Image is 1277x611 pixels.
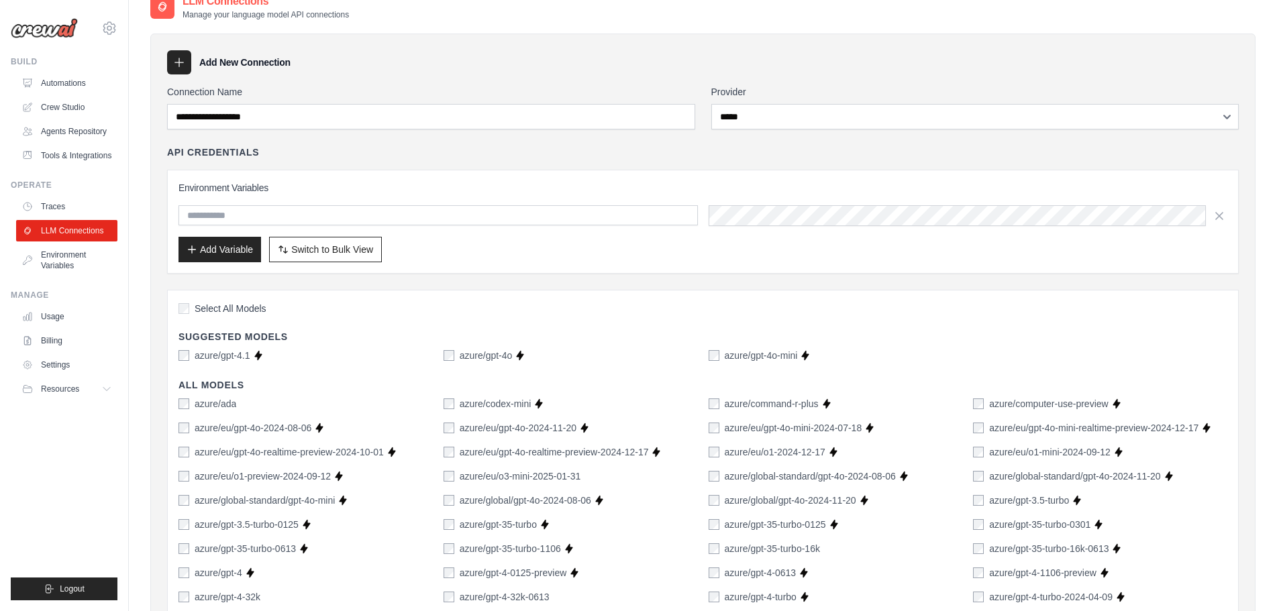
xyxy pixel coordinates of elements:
[178,303,189,314] input: Select All Models
[460,590,550,604] label: azure/gpt-4-32k-0613
[11,18,78,38] img: Logo
[725,590,797,604] label: azure/gpt-4-turbo
[973,592,984,602] input: azure/gpt-4-turbo-2024-04-09
[16,72,117,94] a: Automations
[460,397,531,410] label: azure/codex-mini
[460,421,576,435] label: azure/eu/gpt-4o-2024-11-20
[709,447,719,457] input: azure/eu/o1-2024-12-17
[195,302,266,315] span: Select All Models
[178,495,189,506] input: azure/global-standard/gpt-4o-mini
[989,542,1109,555] label: azure/gpt-35-turbo-16k-0613
[973,543,984,554] input: azure/gpt-35-turbo-16k-0613
[725,469,896,483] label: azure/global-standard/gpt-4o-2024-08-06
[269,237,382,262] button: Switch to Bulk View
[989,590,1113,604] label: azure/gpt-4-turbo-2024-04-09
[16,121,117,142] a: Agents Repository
[725,518,826,531] label: azure/gpt-35-turbo-0125
[11,577,117,600] button: Logout
[60,584,85,594] span: Logout
[178,181,1227,195] h3: Environment Variables
[460,494,591,507] label: azure/global/gpt-4o-2024-08-06
[178,592,189,602] input: azure/gpt-4-32k
[709,495,719,506] input: azure/global/gpt-4o-2024-11-20
[195,590,260,604] label: azure/gpt-4-32k
[709,592,719,602] input: azure/gpt-4-turbo
[709,567,719,578] input: azure/gpt-4-0613
[989,397,1108,410] label: azure/computer-use-preview
[11,290,117,300] div: Manage
[199,56,291,69] h3: Add New Connection
[16,306,117,327] a: Usage
[195,445,384,459] label: azure/eu/gpt-4o-realtime-preview-2024-10-01
[460,566,567,579] label: azure/gpt-4-0125-preview
[16,220,117,241] a: LLM Connections
[178,237,261,262] button: Add Variable
[16,378,117,400] button: Resources
[709,519,719,530] input: azure/gpt-35-turbo-0125
[711,85,1239,99] label: Provider
[444,592,454,602] input: azure/gpt-4-32k-0613
[195,542,296,555] label: azure/gpt-35-turbo-0613
[167,85,695,99] label: Connection Name
[195,566,242,579] label: azure/gpt-4
[973,423,984,433] input: azure/eu/gpt-4o-mini-realtime-preview-2024-12-17
[195,349,250,362] label: azure/gpt-4.1
[989,469,1160,483] label: azure/global-standard/gpt-4o-2024-11-20
[460,469,581,483] label: azure/eu/o3-mini-2025-01-31
[973,471,984,482] input: azure/global-standard/gpt-4o-2024-11-20
[444,423,454,433] input: azure/eu/gpt-4o-2024-11-20
[178,330,1227,343] h4: Suggested Models
[178,471,189,482] input: azure/eu/o1-preview-2024-09-12
[444,519,454,530] input: azure/gpt-35-turbo
[16,330,117,351] a: Billing
[178,567,189,578] input: azure/gpt-4
[709,350,719,361] input: azure/gpt-4o-mini
[444,471,454,482] input: azure/eu/o3-mini-2025-01-31
[725,542,820,555] label: azure/gpt-35-turbo-16k
[41,384,79,394] span: Resources
[725,494,856,507] label: azure/global/gpt-4o-2024-11-20
[444,495,454,506] input: azure/global/gpt-4o-2024-08-06
[973,567,984,578] input: azure/gpt-4-1106-preview
[989,494,1069,507] label: azure/gpt-3.5-turbo
[178,350,189,361] input: azure/gpt-4.1
[178,543,189,554] input: azure/gpt-35-turbo-0613
[16,196,117,217] a: Traces
[195,421,311,435] label: azure/eu/gpt-4o-2024-08-06
[709,471,719,482] input: azure/global-standard/gpt-4o-2024-08-06
[291,243,373,256] span: Switch to Bulk View
[973,447,984,457] input: azure/eu/o1-mini-2024-09-12
[973,519,984,530] input: azure/gpt-35-turbo-0301
[11,56,117,67] div: Build
[195,469,331,483] label: azure/eu/o1-preview-2024-09-12
[178,398,189,409] input: azure/ada
[973,495,984,506] input: azure/gpt-3.5-turbo
[178,519,189,530] input: azure/gpt-3.5-turbo-0125
[444,567,454,578] input: azure/gpt-4-0125-preview
[183,9,349,20] p: Manage your language model API connections
[709,398,719,409] input: azure/command-r-plus
[178,423,189,433] input: azure/eu/gpt-4o-2024-08-06
[195,518,299,531] label: azure/gpt-3.5-turbo-0125
[709,423,719,433] input: azure/eu/gpt-4o-mini-2024-07-18
[16,97,117,118] a: Crew Studio
[11,180,117,190] div: Operate
[16,354,117,376] a: Settings
[725,397,819,410] label: azure/command-r-plus
[444,447,454,457] input: azure/eu/gpt-4o-realtime-preview-2024-12-17
[444,350,454,361] input: azure/gpt-4o
[444,543,454,554] input: azure/gpt-35-turbo-1106
[16,244,117,276] a: Environment Variables
[460,445,649,459] label: azure/eu/gpt-4o-realtime-preview-2024-12-17
[16,145,117,166] a: Tools & Integrations
[195,494,335,507] label: azure/global-standard/gpt-4o-mini
[709,543,719,554] input: azure/gpt-35-turbo-16k
[989,421,1198,435] label: azure/eu/gpt-4o-mini-realtime-preview-2024-12-17
[195,397,236,410] label: azure/ada
[725,566,797,579] label: azure/gpt-4-0613
[178,378,1227,392] h4: All Models
[725,445,825,459] label: azure/eu/o1-2024-12-17
[725,421,862,435] label: azure/eu/gpt-4o-mini-2024-07-18
[989,445,1111,459] label: azure/eu/o1-mini-2024-09-12
[973,398,984,409] input: azure/computer-use-preview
